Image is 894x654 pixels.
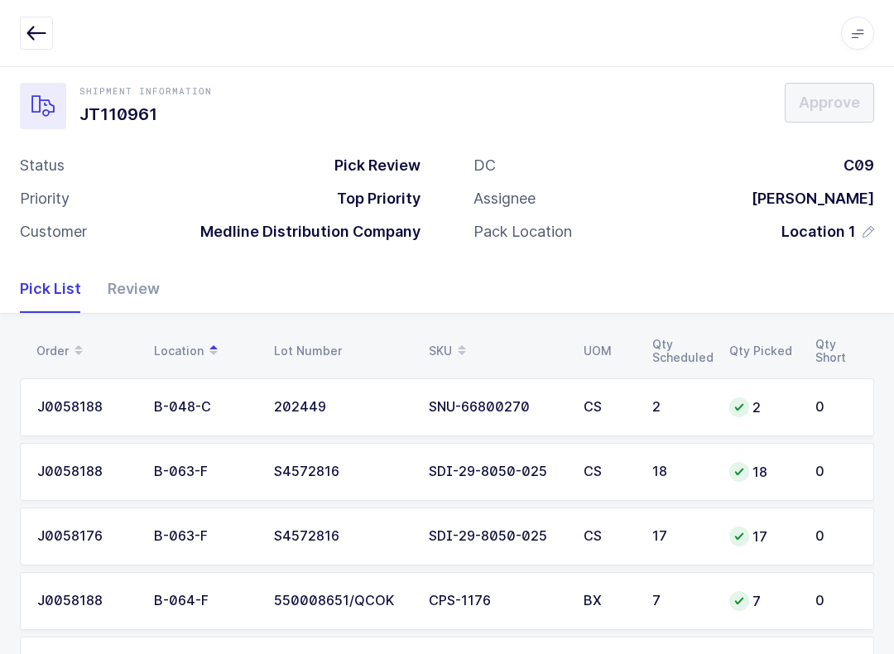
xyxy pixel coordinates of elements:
div: Customer [20,222,87,242]
div: S4572816 [274,464,409,479]
div: 0 [815,400,857,415]
div: Shipment Information [79,84,212,98]
div: J0058188 [37,400,134,415]
div: Top Priority [324,189,421,209]
div: 202449 [274,400,409,415]
div: 18 [729,462,795,482]
div: SKU [429,337,564,365]
span: Approve [799,92,860,113]
div: UOM [584,344,632,358]
div: 2 [652,400,709,415]
div: CS [584,529,632,544]
div: B-048-C [154,400,254,415]
div: Status [20,156,65,176]
div: Qty Short [815,338,858,364]
div: Qty Picked [729,344,795,358]
div: BX [584,594,632,608]
div: 0 [815,529,857,544]
div: CS [584,400,632,415]
span: C09 [844,156,874,174]
div: Qty Scheduled [652,338,709,364]
div: 17 [652,529,709,544]
div: Assignee [473,189,536,209]
div: SDI-29-8050-025 [429,464,564,479]
h1: JT110961 [79,101,212,127]
button: Approve [785,83,874,123]
div: DC [473,156,496,176]
div: Lot Number [274,344,409,358]
div: B-064-F [154,594,254,608]
div: Order [36,337,134,365]
div: 2 [729,397,795,417]
div: Pack Location [473,222,572,242]
div: J0058176 [37,529,134,544]
div: 18 [652,464,709,479]
div: SDI-29-8050-025 [429,529,564,544]
div: S4572816 [274,529,409,544]
div: [PERSON_NAME] [738,189,874,209]
div: CPS-1176 [429,594,564,608]
div: SNU-66800270 [429,400,564,415]
div: Pick List [20,265,94,313]
div: B-063-F [154,529,254,544]
div: 550008651/QCOK [274,594,409,608]
div: Review [94,265,160,313]
div: J0058188 [37,464,134,479]
div: Pick Review [321,156,421,176]
div: J0058188 [37,594,134,608]
div: 17 [729,527,795,546]
div: 0 [815,464,857,479]
div: CS [584,464,632,479]
span: Location 1 [781,222,856,242]
div: 0 [815,594,857,608]
div: Priority [20,189,70,209]
div: B-063-F [154,464,254,479]
div: Location [154,337,254,365]
button: Location 1 [781,222,874,242]
div: 7 [652,594,709,608]
div: 7 [729,591,795,611]
div: Medline Distribution Company [187,222,421,242]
